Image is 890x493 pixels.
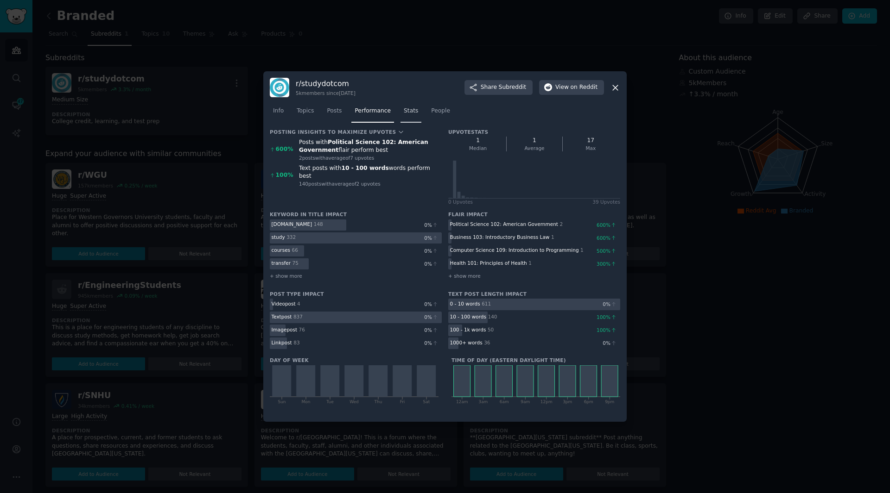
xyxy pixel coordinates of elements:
h3: r/ studydotcom [296,79,356,88]
div: 1 [580,247,584,253]
div: 140 post s with average of 2 upvote s [299,181,442,187]
button: ShareSubreddit [464,80,533,95]
div: 2 [559,221,563,227]
div: 17 [566,137,615,145]
tspan: Fri [400,399,405,404]
div: 1 [453,137,503,145]
div: 36 [484,339,490,346]
h3: Day of week [270,357,439,363]
a: Info [270,104,287,123]
tspan: 6am [500,399,509,404]
div: 0 % [424,301,442,307]
span: People [431,107,450,115]
div: 0 % [603,340,620,346]
h3: Time of day ( Eastern Daylight Time ) [451,357,620,363]
div: 39 Upvotes [592,199,620,205]
div: 0 % [603,301,620,307]
div: 83 [293,339,299,346]
div: 76 [299,326,305,333]
div: 600 % [276,145,293,154]
div: 140 [488,313,497,320]
div: 50 [488,326,494,333]
tspan: 6pm [584,399,593,404]
tspan: Mon [302,399,311,404]
div: Text post [272,313,292,320]
div: Computer Science 109: Introduction to Programming [450,247,579,253]
h3: Upvote Stats [448,129,488,135]
span: Share [481,83,526,92]
div: Image post [272,326,298,333]
div: 10 - 100 words [450,313,486,320]
div: Median [453,145,503,151]
div: 332 [286,234,296,240]
div: 0 % [424,340,442,346]
div: Text posts with words perform best [299,164,442,181]
div: 500 % [597,248,620,254]
div: 66 [292,247,298,253]
span: Upvotes [369,129,396,135]
button: Upvotes [369,129,404,135]
div: 0 % [424,261,442,267]
span: Performance [355,107,391,115]
div: Posts with flair perform best [299,138,442,155]
div: 1 [551,234,554,240]
span: + show more [448,273,481,279]
tspan: Tue [326,399,334,404]
tspan: Wed [350,399,359,404]
div: 611 [482,300,491,307]
div: 100 - 1k words [450,326,486,333]
div: courses [272,247,291,253]
div: 1000+ words [450,339,483,346]
span: Stats [404,107,418,115]
div: 5k members since [DATE] [296,90,356,96]
b: Political Science 102: American Government [299,139,428,154]
div: Link post [272,339,292,346]
span: Posts [327,107,342,115]
a: People [428,104,453,123]
div: 1 [510,137,559,145]
tspan: 9am [521,399,530,404]
a: Stats [400,104,421,123]
div: 2 post s with average of 7 upvote s [299,155,442,161]
div: 0 % [424,248,442,254]
div: [DOMAIN_NAME] [272,221,312,227]
div: Video post [272,300,296,307]
button: Viewon Reddit [539,80,604,95]
tspan: Sun [278,399,286,404]
div: 600 % [597,222,620,228]
tspan: 3pm [563,399,572,404]
div: 100 % [276,171,293,180]
div: 0 % [424,222,442,228]
tspan: 9pm [605,399,614,404]
span: View [555,83,598,92]
div: 1 [528,260,532,266]
div: 600 % [597,235,620,241]
div: 300 % [597,261,620,267]
img: studydotcom [270,78,289,97]
div: 0 - 10 words [450,300,480,307]
div: Health 101: Principles of Health [450,260,527,266]
div: 837 [293,313,303,320]
tspan: 12am [456,399,468,404]
span: Subreddit [499,83,526,92]
span: on Reddit [571,83,598,92]
div: Max [566,145,615,151]
tspan: 3am [478,399,488,404]
b: 10 - 100 words [341,165,388,171]
span: + show more [270,273,302,279]
div: study [272,234,285,240]
a: Performance [351,104,394,123]
h3: Text Post Length Impact [448,291,620,297]
a: Topics [293,104,317,123]
div: 0 % [424,314,442,320]
div: 100 % [597,314,620,320]
div: Average [510,145,559,151]
div: Political Science 102: American Government [450,221,558,227]
div: 0 Upvote s [448,199,473,205]
div: 148 [314,221,323,227]
div: Posting Insights to maximize [270,129,367,135]
div: 0 % [424,235,442,241]
tspan: Thu [374,399,382,404]
div: 4 [297,300,300,307]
